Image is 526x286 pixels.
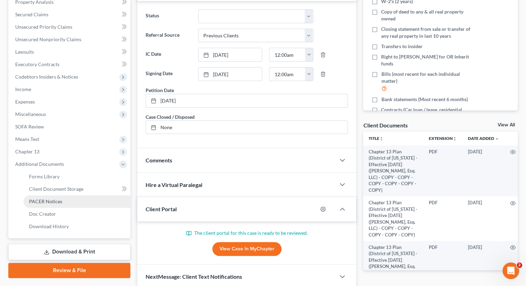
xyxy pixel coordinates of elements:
a: [DATE] [199,68,262,81]
input: -- : -- [269,68,305,81]
span: Lawsuits [15,49,34,55]
a: Doc Creator [24,208,130,220]
span: Bills (most recent for each individual matter) [381,71,473,84]
span: Unsecured Nonpriority Claims [15,36,81,42]
span: Chapter 13 [15,149,39,154]
span: SOFA Review [15,124,44,129]
td: [DATE] [462,196,505,241]
a: Forms Library [24,170,130,183]
span: 2 [517,262,522,268]
td: [DATE] [462,145,505,196]
span: Executory Contracts [15,61,59,67]
span: Contracts (Car loan / lease, residential lease, furniture purchase / lease) [381,106,473,120]
i: unfold_more [453,137,457,141]
td: [DATE] [462,241,505,279]
td: Chapter 13 Plan (District of [US_STATE] - Effective [DATE] ([PERSON_NAME], Esq. LLC) - COPY - COP... [363,196,423,241]
span: Unsecured Priority Claims [15,24,72,30]
a: Review & File [8,263,130,278]
span: Secured Claims [15,11,48,17]
div: Case Closed / Disposed [146,113,195,120]
label: Signing Date [142,67,194,81]
span: Doc Creator [29,211,56,217]
a: [DATE] [199,48,262,61]
span: Copy of deed to any & all real property owned [381,8,473,22]
a: Lawsuits [10,46,130,58]
span: Comments [146,157,172,163]
span: Transfers to insider [381,43,423,50]
a: [DATE] [146,94,348,107]
a: Client Document Storage [24,183,130,195]
a: SOFA Review [10,120,130,133]
span: Right to [PERSON_NAME] for OR Inherit funds [381,53,473,67]
label: IC Date [142,48,194,62]
div: Client Documents [363,122,407,129]
i: unfold_more [379,137,384,141]
p: The client portal for this case is ready to be reviewed. [146,230,348,236]
a: View Case in MyChapter [212,242,282,256]
a: PACER Notices [24,195,130,208]
span: Additional Documents [15,161,64,167]
a: Titleunfold_more [369,136,384,141]
label: Referral Source [142,29,194,43]
a: Secured Claims [10,8,130,21]
input: -- : -- [269,48,305,61]
td: Chapter 13 Plan (District of [US_STATE] - Effective [DATE] ([PERSON_NAME], Esq. LLC) - COPY - COP... [363,145,423,196]
a: Download History [24,220,130,233]
span: Client Document Storage [29,186,83,192]
a: Extensionunfold_more [429,136,457,141]
td: PDF [423,241,462,279]
span: Download History [29,223,69,229]
span: Income [15,86,31,92]
a: Unsecured Priority Claims [10,21,130,33]
div: Petition Date [146,87,174,94]
span: Hire a Virtual Paralegal [146,181,202,188]
span: Closing statement from sale or transfer of any real property in last 10 years [381,26,473,39]
span: Miscellaneous [15,111,46,117]
a: Date Added expand_more [468,136,499,141]
span: NextMessage: Client Text Notifications [146,273,242,280]
td: PDF [423,145,462,196]
label: Status [142,9,194,23]
span: Expenses [15,99,35,105]
a: Executory Contracts [10,58,130,71]
td: Chapter 13 Plan (District of [US_STATE] - Effective [DATE] ([PERSON_NAME], Esq. LLC) - COPY - COPY) [363,241,423,279]
span: Client Portal [146,206,177,212]
i: expand_more [495,137,499,141]
span: Codebtors Insiders & Notices [15,74,78,80]
td: PDF [423,196,462,241]
span: Means Test [15,136,39,142]
a: Download & Print [8,244,130,260]
a: None [146,121,348,134]
a: View All [498,123,515,127]
span: Bank statements (Most recent 6 months) [381,96,468,103]
iframe: Intercom live chat [502,262,519,279]
a: Unsecured Nonpriority Claims [10,33,130,46]
span: Forms Library [29,173,59,179]
span: PACER Notices [29,198,62,204]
